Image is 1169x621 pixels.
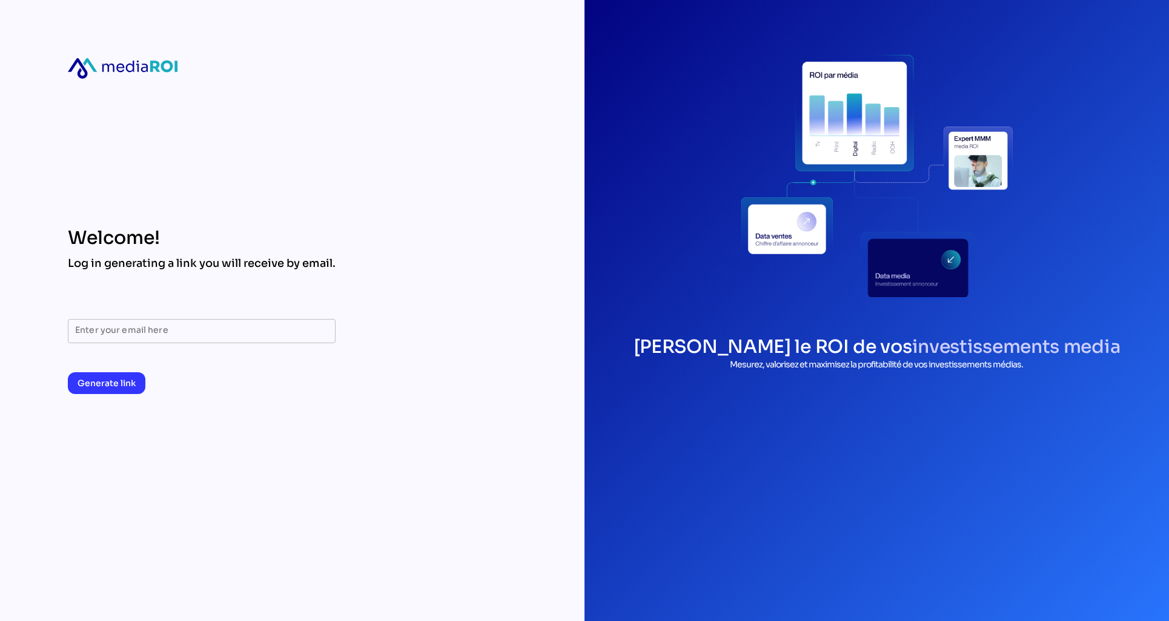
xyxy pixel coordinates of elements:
[634,358,1121,371] p: Mesurez, valorisez et maximisez la profitabilité de vos investissements médias.
[78,376,136,390] span: Generate link
[912,335,1121,358] span: investissements media
[741,39,1013,311] div: login
[68,372,145,394] button: Generate link
[634,335,1121,358] h1: [PERSON_NAME] le ROI de vos
[68,227,336,249] div: Welcome!
[75,319,328,343] input: Enter your email here
[68,58,177,79] div: mediaroi
[68,256,336,271] div: Log in generating a link you will receive by email.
